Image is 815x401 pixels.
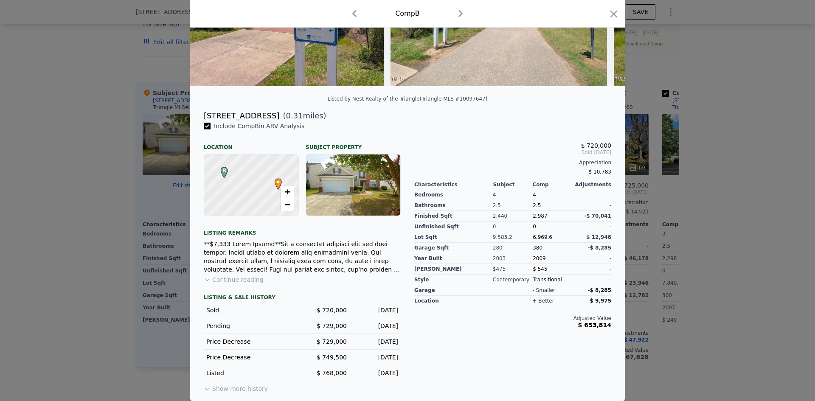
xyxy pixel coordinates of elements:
[493,232,533,243] div: 9,583.2
[533,275,572,285] div: Transitional
[354,337,398,346] div: [DATE]
[533,253,572,264] div: 2009
[204,137,299,151] div: Location
[414,159,611,166] div: Appreciation
[493,181,533,188] div: Subject
[285,199,290,210] span: −
[533,266,547,272] span: $ 545
[533,200,572,211] div: 2.5
[414,285,493,296] div: garage
[204,110,279,122] div: [STREET_ADDRESS]
[414,275,493,285] div: Style
[281,198,294,211] a: Zoom out
[317,322,347,329] span: $ 729,000
[532,181,572,188] div: Comp
[590,298,611,304] span: $ 9,975
[493,243,533,253] div: 280
[493,200,533,211] div: 2.5
[588,287,611,293] span: -$ 8,285
[354,322,398,330] div: [DATE]
[533,245,542,251] span: 380
[584,213,611,219] span: -$ 70,041
[586,234,611,240] span: $ 12,948
[414,222,493,232] div: Unfinished Sqft
[204,294,401,303] div: LISTING & SALE HISTORY
[493,190,533,200] div: 4
[414,200,493,211] div: Bathrooms
[354,353,398,362] div: [DATE]
[206,353,295,362] div: Price Decrease
[206,369,295,377] div: Listed
[279,110,326,122] span: ( miles)
[317,354,347,361] span: $ 749,500
[414,243,493,253] div: Garage Sqft
[204,223,401,236] div: Listing remarks
[395,8,420,19] div: Comp B
[204,240,401,274] div: **$7,333 Lorem Ipsumd**Sit a consectet adipisci elit sed doei tempor. Incidi utlabo et dolorem al...
[533,234,552,240] span: 6,969.6
[206,337,295,346] div: Price Decrease
[219,167,230,174] span: B
[414,253,493,264] div: Year Built
[532,297,554,304] div: + better
[354,369,398,377] div: [DATE]
[493,253,533,264] div: 2003
[306,137,401,151] div: Subject Property
[286,111,303,120] span: 0.31
[281,185,294,198] a: Zoom in
[572,200,611,211] div: -
[317,307,347,314] span: $ 720,000
[572,275,611,285] div: -
[414,315,611,322] div: Adjusted Value
[328,96,488,102] div: Listed by Nest Realty of the Triangle (Triangle MLS #10097647)
[211,123,308,129] span: Include Comp B in ARV Analysis
[414,232,493,243] div: Lot Sqft
[572,264,611,275] div: -
[414,181,493,188] div: Characteristics
[206,322,295,330] div: Pending
[493,211,533,222] div: 2,440
[572,181,611,188] div: Adjustments
[354,306,398,314] div: [DATE]
[533,213,547,219] span: 2,987
[414,149,611,156] span: Sold [DATE]
[572,222,611,232] div: -
[273,176,284,188] span: •
[581,142,611,149] span: $ 720,000
[532,287,555,294] div: - smaller
[572,253,611,264] div: -
[493,264,533,275] div: $475
[414,190,493,200] div: Bedrooms
[587,169,611,175] span: -$ 10,783
[493,275,533,285] div: Contemporary
[533,224,536,230] span: 0
[219,167,224,172] div: B
[493,222,533,232] div: 0
[206,306,295,314] div: Sold
[285,186,290,197] span: +
[533,192,536,198] span: 4
[317,338,347,345] span: $ 729,000
[204,275,264,284] button: Continue reading
[204,381,268,393] button: Show more history
[414,296,493,306] div: location
[578,322,611,328] span: $ 653,814
[273,178,278,183] div: •
[414,264,493,275] div: [PERSON_NAME]
[414,211,493,222] div: Finished Sqft
[588,245,611,251] span: -$ 8,285
[572,190,611,200] div: -
[317,370,347,376] span: $ 768,000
